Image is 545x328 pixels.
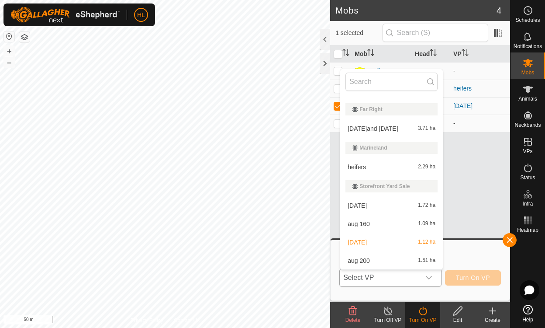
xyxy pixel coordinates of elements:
div: Edit [440,316,475,324]
button: Reset Map [4,31,14,42]
li: feb 1and 26 [340,120,443,137]
a: heifers [453,85,472,92]
a: Contact Us [174,317,200,325]
ul: Option List [340,61,443,269]
span: VPs [523,149,532,154]
img: Gallagher Logo [10,7,120,23]
th: Head [411,45,450,63]
a: Help [511,301,545,326]
li: aug 200 [340,252,443,269]
span: HL [137,10,145,20]
span: heifers [348,164,366,170]
span: 1 selected [335,28,382,38]
span: Schedules [515,17,540,23]
div: Marineland [352,145,431,150]
li: aug 160 [340,215,443,233]
span: 3.71 ha [418,126,435,132]
span: Turn On VP [456,274,490,281]
p-sorticon: Activate to sort [430,50,437,57]
h2: Mobs [335,5,497,16]
p-sorticon: Activate to sort [342,50,349,57]
li: aug 19 [340,234,443,251]
span: Delete [345,317,361,323]
button: – [4,57,14,68]
div: Far Right [352,107,431,112]
span: 4 [497,4,501,17]
span: Notifications [514,44,542,49]
span: [DATE] [348,239,367,245]
span: 1.12 ha [418,239,435,245]
span: 2.29 ha [418,164,435,170]
span: Status [520,175,535,180]
span: Select VP [340,269,420,286]
span: aug 200 [348,258,370,264]
div: Turn Off VP [370,316,405,324]
span: Heatmap [517,227,538,233]
button: + [4,46,14,56]
span: 1 [415,67,418,74]
div: dropdown trigger [420,269,438,286]
th: VP [450,45,510,63]
a: Privacy Policy [131,317,163,325]
span: Infra [522,201,533,206]
span: [DATE]and [DATE] [348,126,398,132]
td: - [450,62,510,80]
button: Turn On VP [445,270,501,286]
input: Search [345,73,438,91]
p-sorticon: Activate to sort [367,50,374,57]
span: aug 160 [348,221,370,227]
input: Search (S) [383,24,488,42]
td: - [450,115,510,132]
span: Mobs [521,70,534,75]
span: 1.51 ha [418,258,435,264]
div: Heifer [369,66,385,76]
span: Help [522,317,533,322]
th: Mob [351,45,411,63]
p-sorticon: Activate to sort [462,50,469,57]
span: Animals [518,96,537,101]
span: 1.09 ha [418,221,435,227]
div: Storefront Yard Sale [352,184,431,189]
span: 1.72 ha [418,202,435,209]
div: Turn On VP [405,316,440,324]
button: Map Layers [19,32,30,42]
span: Neckbands [514,122,541,128]
a: [DATE] [453,102,473,109]
div: Create [475,316,510,324]
li: aug 13 [340,197,443,214]
span: [DATE] [348,202,367,209]
li: heifers [340,158,443,176]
